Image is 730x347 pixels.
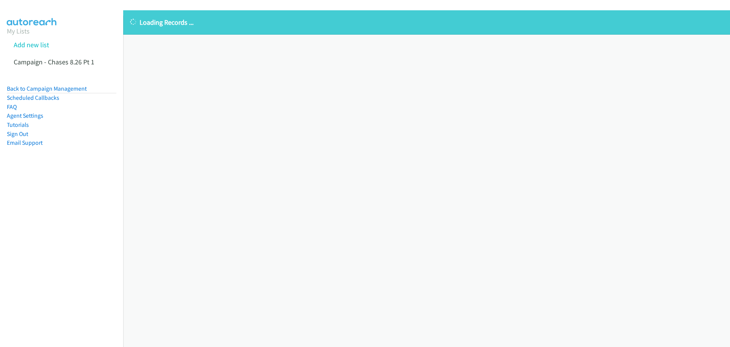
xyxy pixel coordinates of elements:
[7,103,17,110] a: FAQ
[7,139,43,146] a: Email Support
[7,85,87,92] a: Back to Campaign Management
[7,130,28,138] a: Sign Out
[14,40,49,49] a: Add new list
[130,17,723,27] p: Loading Records ...
[7,27,30,35] a: My Lists
[14,58,94,66] a: Campaign - Chases 8.26 Pt 1
[7,94,59,101] a: Scheduled Callbacks
[7,112,43,119] a: Agent Settings
[7,121,29,128] a: Tutorials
